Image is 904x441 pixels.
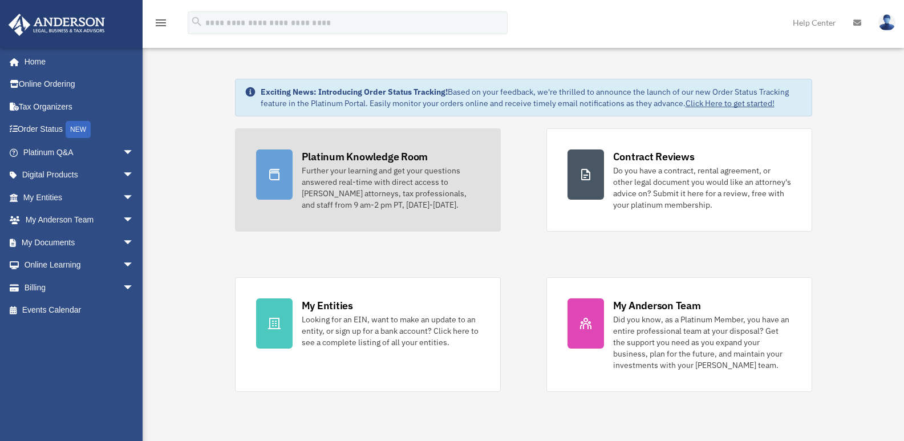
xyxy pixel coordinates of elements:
[302,314,480,348] div: Looking for an EIN, want to make an update to an entity, or sign up for a bank account? Click her...
[8,73,151,96] a: Online Ordering
[686,98,775,108] a: Click Here to get started!
[261,86,802,109] div: Based on your feedback, we're thrilled to announce the launch of our new Order Status Tracking fe...
[123,141,145,164] span: arrow_drop_down
[613,165,791,211] div: Do you have a contract, rental agreement, or other legal document you would like an attorney's ad...
[8,299,151,322] a: Events Calendar
[8,141,151,164] a: Platinum Q&Aarrow_drop_down
[123,276,145,300] span: arrow_drop_down
[123,186,145,209] span: arrow_drop_down
[546,277,812,392] a: My Anderson Team Did you know, as a Platinum Member, you have an entire professional team at your...
[613,149,695,164] div: Contract Reviews
[190,15,203,28] i: search
[8,50,145,73] a: Home
[546,128,812,232] a: Contract Reviews Do you have a contract, rental agreement, or other legal document you would like...
[123,209,145,232] span: arrow_drop_down
[123,254,145,277] span: arrow_drop_down
[8,164,151,187] a: Digital Productsarrow_drop_down
[235,277,501,392] a: My Entities Looking for an EIN, want to make an update to an entity, or sign up for a bank accoun...
[8,118,151,141] a: Order StatusNEW
[8,209,151,232] a: My Anderson Teamarrow_drop_down
[235,128,501,232] a: Platinum Knowledge Room Further your learning and get your questions answered real-time with dire...
[613,314,791,371] div: Did you know, as a Platinum Member, you have an entire professional team at your disposal? Get th...
[8,276,151,299] a: Billingarrow_drop_down
[261,87,448,97] strong: Exciting News: Introducing Order Status Tracking!
[154,20,168,30] a: menu
[123,231,145,254] span: arrow_drop_down
[123,164,145,187] span: arrow_drop_down
[8,254,151,277] a: Online Learningarrow_drop_down
[302,149,428,164] div: Platinum Knowledge Room
[302,298,353,313] div: My Entities
[8,231,151,254] a: My Documentsarrow_drop_down
[613,298,701,313] div: My Anderson Team
[154,16,168,30] i: menu
[302,165,480,211] div: Further your learning and get your questions answered real-time with direct access to [PERSON_NAM...
[5,14,108,36] img: Anderson Advisors Platinum Portal
[878,14,895,31] img: User Pic
[66,121,91,138] div: NEW
[8,95,151,118] a: Tax Organizers
[8,186,151,209] a: My Entitiesarrow_drop_down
